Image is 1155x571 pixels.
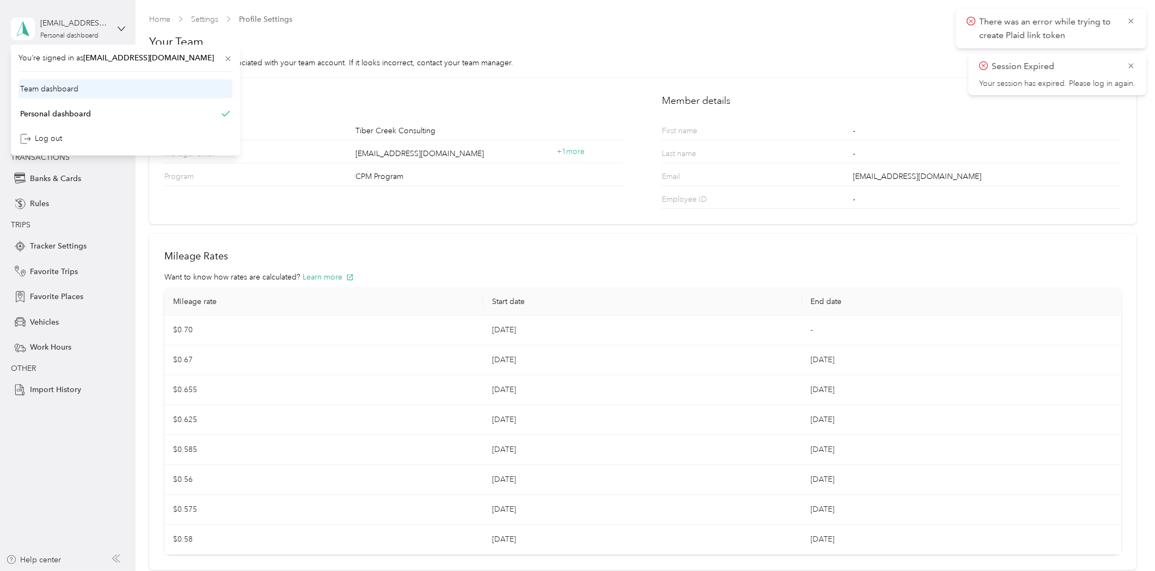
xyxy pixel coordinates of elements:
th: End date [802,288,1121,315]
td: $0.70 [164,315,483,345]
p: Email [662,171,746,185]
p: Last name [662,148,746,163]
td: [DATE] [483,495,802,525]
button: Help center [6,554,62,566]
span: OTHER [11,364,36,373]
span: Work Hours [30,342,71,353]
span: + 1 more [557,147,585,156]
td: [DATE] [483,405,802,435]
p: Your session has expired. Please log in again. [979,79,1135,89]
p: First name [662,125,746,140]
span: Vehicles [30,316,59,328]
div: Want to know how rates are calculated? [164,271,1121,283]
td: $0.56 [164,465,483,495]
div: [EMAIL_ADDRESS][DOMAIN_NAME] [853,171,1121,185]
td: [DATE] [802,465,1121,495]
div: - [853,194,1121,208]
span: Import History [30,384,81,395]
span: TRIPS [11,220,30,229]
th: Mileage rate [164,288,483,315]
div: - [853,148,1121,163]
p: Program [164,171,248,185]
td: [DATE] [483,465,802,495]
div: Personal dashboard [40,33,99,39]
h2: Member details [662,94,1121,108]
p: There was an error while trying to create Plaid link token [979,15,1119,42]
div: This is the information associated with your team account. If it looks incorrect, contact your te... [149,57,1136,69]
h2: Mileage Rates [164,249,1121,264]
td: $0.67 [164,345,483,375]
p: Employee ID [662,194,746,208]
td: $0.575 [164,495,483,525]
td: $0.655 [164,375,483,405]
div: - [853,125,1121,140]
td: $0.585 [164,435,483,465]
span: Rules [30,198,49,209]
a: Home [149,15,170,24]
td: [DATE] [483,375,802,405]
span: Favorite Places [30,291,83,302]
td: - [802,315,1121,345]
div: Personal dashboard [20,108,91,120]
h1: Your Team [149,34,1136,49]
div: [EMAIL_ADDRESS][DOMAIN_NAME] [40,17,108,29]
span: [EMAIL_ADDRESS][DOMAIN_NAME] [83,53,214,63]
td: [DATE] [802,525,1121,555]
button: Learn more [303,271,354,283]
td: $0.625 [164,405,483,435]
th: Start date [483,288,802,315]
p: Session Expired [992,60,1119,73]
span: TRANSACTIONS [11,153,70,162]
td: [DATE] [483,525,802,555]
td: [DATE] [483,315,802,345]
span: Tracker Settings [30,240,87,252]
td: [DATE] [802,405,1121,435]
td: [DATE] [802,345,1121,375]
div: Log out [20,133,62,144]
h2: Team details [164,94,624,108]
td: [DATE] [802,435,1121,465]
td: [DATE] [483,345,802,375]
td: [DATE] [802,495,1121,525]
a: Settings [191,15,218,24]
span: Profile Settings [239,14,292,25]
span: Banks & Cards [30,173,81,184]
div: Team dashboard [20,83,78,95]
td: $0.58 [164,525,483,555]
iframe: Everlance-gr Chat Button Frame [1094,510,1155,571]
span: You’re signed in as [19,52,232,64]
span: Favorite Trips [30,266,78,277]
td: [DATE] [483,435,802,465]
td: [DATE] [802,375,1121,405]
span: [EMAIL_ADDRESS][DOMAIN_NAME] [355,148,556,159]
div: CPM Program [355,171,623,185]
div: Tiber Creek Consulting [355,125,623,140]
